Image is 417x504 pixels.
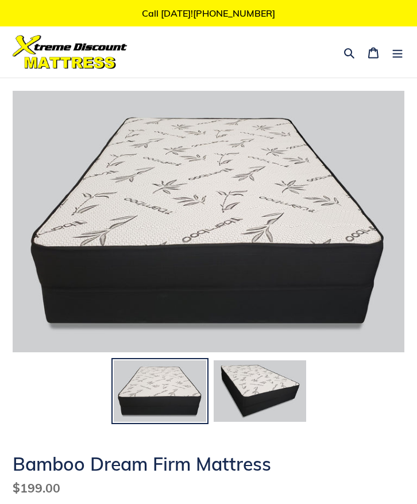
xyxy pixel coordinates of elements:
img: Load image into Gallery viewer, Bamboo Dream Firm Mattress [113,359,207,424]
h1: Bamboo Dream Firm Mattress [13,453,404,475]
button: Menu [385,39,410,66]
img: Bamboo Dream Firm Mattress [13,91,404,352]
img: Xtreme Discount Mattress [13,35,128,69]
span: $199.00 [13,480,60,495]
a: [PHONE_NUMBER] [193,7,275,19]
img: Load image into Gallery viewer, Bamboo Dream Firm Mattress [213,359,307,424]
